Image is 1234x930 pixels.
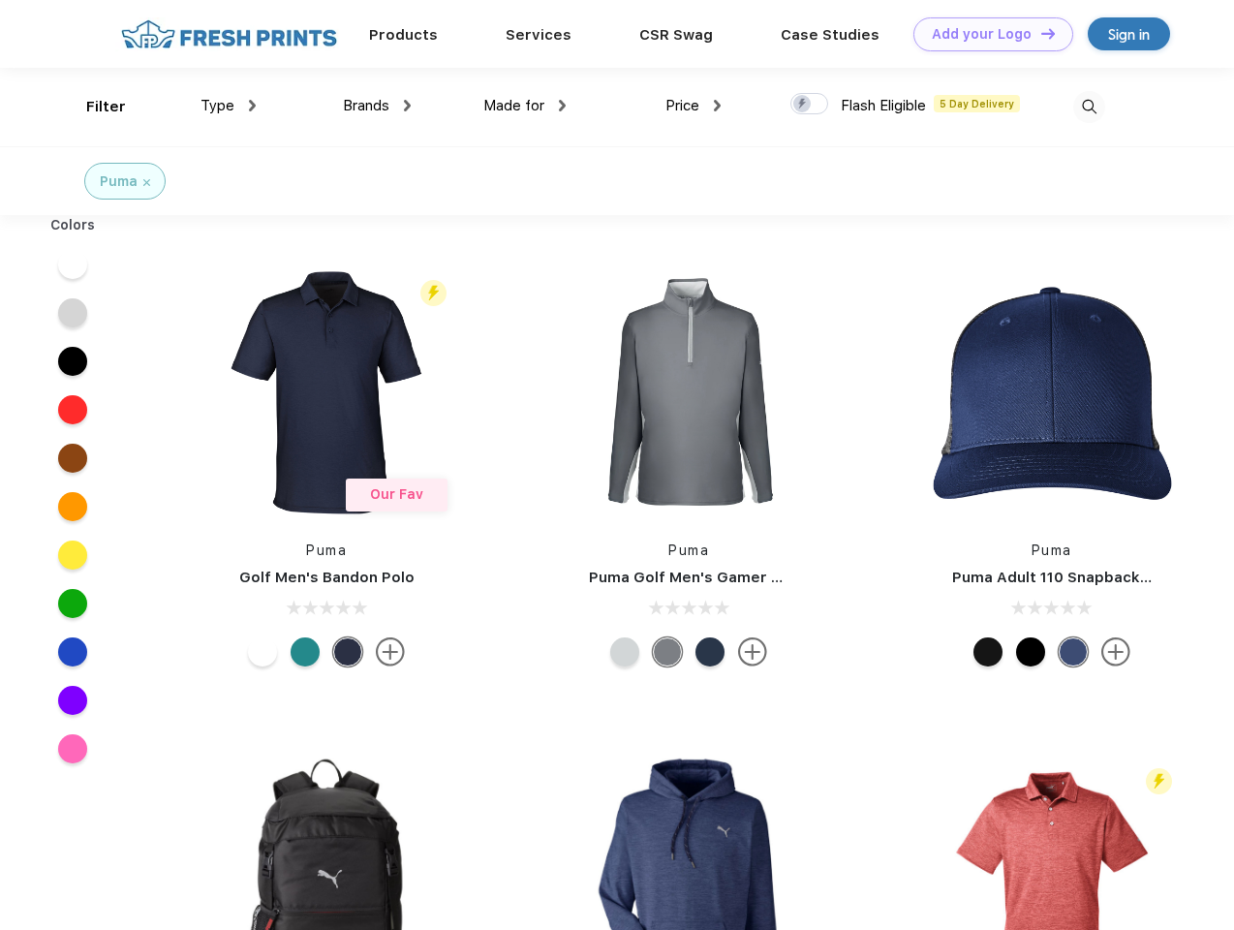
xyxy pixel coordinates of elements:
[115,17,343,51] img: fo%20logo%202.webp
[714,100,721,111] img: dropdown.png
[1032,542,1072,558] a: Puma
[1101,637,1130,666] img: more.svg
[1016,637,1045,666] div: Pma Blk Pma Blk
[695,637,725,666] div: Navy Blazer
[291,637,320,666] div: Green Lagoon
[198,263,455,521] img: func=resize&h=266
[560,263,818,521] img: func=resize&h=266
[239,569,415,586] a: Golf Men's Bandon Polo
[248,637,277,666] div: Bright White
[100,171,138,192] div: Puma
[1146,768,1172,794] img: flash_active_toggle.svg
[86,96,126,118] div: Filter
[36,215,110,235] div: Colors
[333,637,362,666] div: Navy Blazer
[306,542,347,558] a: Puma
[934,95,1020,112] span: 5 Day Delivery
[369,26,438,44] a: Products
[370,486,423,502] span: Our Fav
[249,100,256,111] img: dropdown.png
[420,280,447,306] img: flash_active_toggle.svg
[404,100,411,111] img: dropdown.png
[343,97,389,114] span: Brands
[610,637,639,666] div: High Rise
[653,637,682,666] div: Quiet Shade
[923,263,1181,521] img: func=resize&h=266
[1059,637,1088,666] div: Peacoat Qut Shd
[665,97,699,114] span: Price
[639,26,713,44] a: CSR Swag
[841,97,926,114] span: Flash Eligible
[1088,17,1170,50] a: Sign in
[1073,91,1105,123] img: desktop_search.svg
[589,569,895,586] a: Puma Golf Men's Gamer Golf Quarter-Zip
[738,637,767,666] img: more.svg
[1108,23,1150,46] div: Sign in
[1041,28,1055,39] img: DT
[143,179,150,186] img: filter_cancel.svg
[201,97,234,114] span: Type
[483,97,544,114] span: Made for
[506,26,571,44] a: Services
[559,100,566,111] img: dropdown.png
[932,26,1032,43] div: Add your Logo
[973,637,1003,666] div: Pma Blk with Pma Blk
[376,637,405,666] img: more.svg
[668,542,709,558] a: Puma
